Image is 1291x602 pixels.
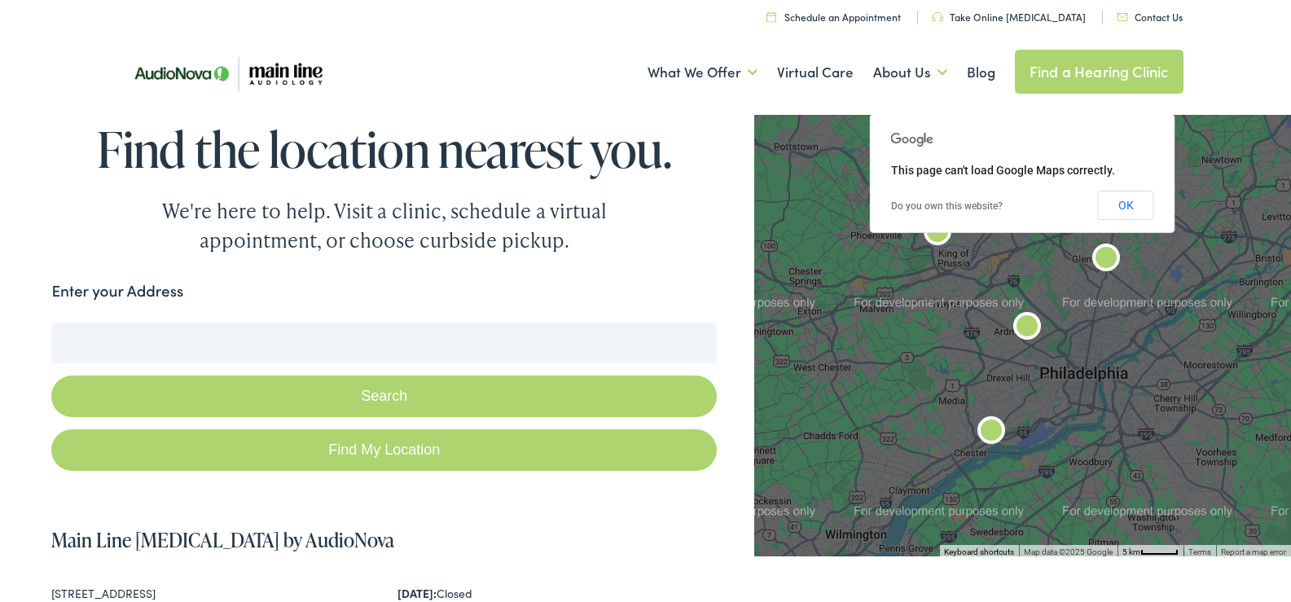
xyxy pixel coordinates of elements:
a: Open this area in Google Maps (opens a new window) [758,535,812,556]
span: 5 km [1122,547,1140,556]
div: AudioNova [1087,240,1126,279]
button: Search [51,376,717,417]
div: Main Line Audiology by AudioNova [972,413,1011,452]
button: OK [1098,191,1154,220]
a: Contact Us [1117,10,1183,24]
span: This page can't load Google Maps correctly. [891,164,1115,177]
a: Terms (opens in new tab) [1188,547,1211,556]
input: Enter your address or zip code [51,323,717,363]
label: Enter your Address [51,279,183,303]
div: Main Line Audiology by AudioNova [918,214,957,253]
img: Google [758,535,812,556]
img: utility icon [1117,13,1128,21]
span: Map data ©2025 Google [1024,547,1113,556]
a: Report a map error [1221,547,1286,556]
a: Find My Location [51,429,717,471]
a: About Us [873,42,947,103]
a: Schedule an Appointment [766,10,901,24]
div: [STREET_ADDRESS] [51,585,371,602]
strong: [DATE]: [397,585,437,601]
a: What We Offer [648,42,757,103]
a: Blog [967,42,995,103]
a: Main Line [MEDICAL_DATA] by AudioNova [51,526,394,553]
div: Main Line Audiology by AudioNova [1008,309,1047,348]
a: Virtual Care [777,42,854,103]
div: We're here to help. Visit a clinic, schedule a virtual appointment, or choose curbside pickup. [124,196,645,255]
img: utility icon [932,12,943,22]
button: Map Scale: 5 km per 43 pixels [1118,545,1183,556]
h1: Find the location nearest you. [51,122,717,176]
a: Take Online [MEDICAL_DATA] [932,10,1086,24]
img: utility icon [766,11,776,22]
button: Keyboard shortcuts [944,547,1014,558]
a: Find a Hearing Clinic [1015,50,1183,94]
a: Do you own this website? [891,200,1003,212]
